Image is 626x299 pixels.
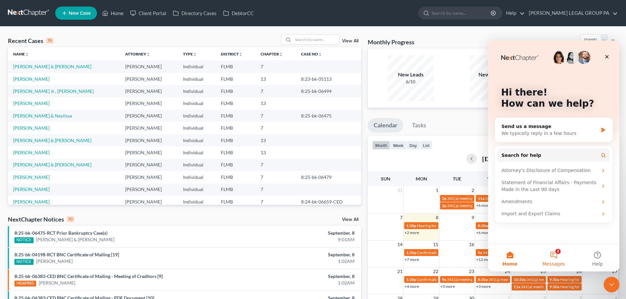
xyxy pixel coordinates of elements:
span: 341(a) meeting for [PERSON_NAME] & [PERSON_NAME] [485,196,583,201]
td: FLMB [216,110,255,122]
td: 13 [255,97,296,110]
button: list [420,141,432,150]
div: 10 [67,216,74,222]
span: 16 [468,241,475,248]
td: [PERSON_NAME] [120,196,178,208]
i: unfold_more [193,53,197,56]
td: 7 [255,110,296,122]
td: [PERSON_NAME] [120,159,178,171]
a: Chapterunfold_more [261,52,283,56]
a: [PERSON_NAME] LEGAL GROUP PA [525,7,618,19]
td: [PERSON_NAME] [120,97,178,110]
a: [PERSON_NAME] [13,186,50,192]
a: [PERSON_NAME] [13,174,50,180]
a: [PERSON_NAME] Jr., [PERSON_NAME] [13,88,94,94]
span: 1:30p [406,223,416,228]
td: [PERSON_NAME] [120,171,178,183]
span: 341(a) meeting for [PERSON_NAME] & [PERSON_NAME] [447,203,545,208]
span: 2 [471,186,475,194]
span: 21 [397,267,403,275]
td: 7 [255,85,296,97]
td: [PERSON_NAME] [120,85,178,97]
a: [PERSON_NAME] [36,258,73,265]
div: 9:01AM [245,236,355,243]
a: +2 more [405,230,419,235]
input: Search by name... [293,35,339,44]
span: 22 [432,267,439,275]
td: FLMB [216,60,255,73]
td: Individual [178,146,216,159]
td: 8:25-bk-06494 [296,85,361,97]
a: 8:25-bk-06383-CED BNC Certificate of Mailing - Meeting of Creditors [9] [14,273,163,279]
td: Individual [178,134,216,146]
span: 341(a) meeting for [PERSON_NAME] [521,284,584,289]
span: 341(a) meeting for [PERSON_NAME] [447,277,510,282]
div: New Leads [388,71,434,78]
td: 7 [255,196,296,208]
a: Calendar [368,118,403,133]
button: day [406,141,420,150]
td: FLMB [216,122,255,134]
span: 1 [435,186,439,194]
td: FLMB [216,146,255,159]
a: +12 more [476,257,493,262]
a: Directory Cases [170,7,220,19]
a: +6 more [476,203,491,208]
td: FLMB [216,196,255,208]
a: Nameunfold_more [13,52,29,56]
td: Individual [178,122,216,134]
span: Wed [487,176,498,182]
div: New Clients [470,71,516,78]
a: [PERSON_NAME] & Neylissa [13,113,72,118]
span: 341(a) meeting for [PERSON_NAME] & [PERSON_NAME] [483,250,581,255]
td: FLMB [216,134,255,146]
iframe: Intercom live chat [604,277,619,292]
a: Case Nounfold_more [301,52,322,56]
div: HEARING [14,281,36,287]
td: 8:24-bk-06659-CED [296,196,361,208]
a: [PERSON_NAME] [13,100,50,106]
a: [PERSON_NAME] [13,76,50,82]
div: 1:02AM [245,280,355,286]
span: 9 [471,214,475,222]
td: 7 [255,183,296,196]
span: 10:30a [514,277,526,282]
span: New Case [69,11,91,16]
h3: Monthly Progress [368,38,414,46]
h2: [DATE] [482,155,504,162]
td: FLMB [216,171,255,183]
div: 1:02AM [245,258,355,265]
a: [PERSON_NAME] [13,199,50,204]
a: [PERSON_NAME] & [PERSON_NAME] [13,162,91,167]
td: 7 [255,159,296,171]
span: 9a [442,277,446,282]
a: View All [342,217,359,222]
div: NextChapter Notices [8,215,74,223]
span: 341(a) meeting for [PERSON_NAME] [526,277,590,282]
span: 8:30a [478,223,488,228]
span: 9:30a [549,284,559,289]
i: unfold_more [318,53,322,56]
a: DebtorCC [220,7,257,19]
span: 2p [442,203,447,208]
a: 8:25-bk-04198-RCT BNC Certificate of Mailing [19] [14,252,119,257]
span: Confirmation hearing for [PERSON_NAME] & [PERSON_NAME] [417,277,526,282]
div: September, 8 [245,273,355,280]
i: unfold_more [279,53,283,56]
td: [PERSON_NAME] [120,60,178,73]
span: 11a [478,196,484,201]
